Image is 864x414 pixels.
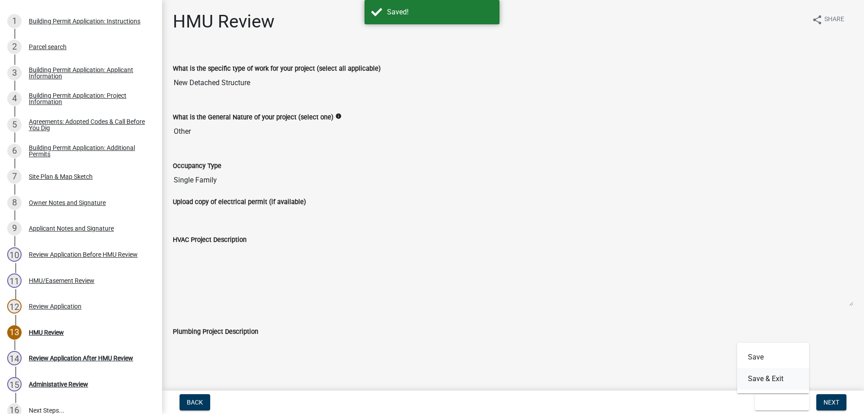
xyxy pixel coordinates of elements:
label: What is the specific type of work for your project (select all applicable) [173,66,381,72]
button: Back [180,394,210,410]
div: Agreements: Adopted Codes & Call Before You Dig [29,118,148,131]
div: 5 [7,118,22,132]
button: Save & Exit [737,368,809,390]
div: 10 [7,247,22,262]
span: Back [187,399,203,406]
span: Save & Exit [762,399,796,406]
div: 14 [7,351,22,365]
h1: HMU Review [173,11,274,32]
div: Building Permit Application: Instructions [29,18,140,24]
div: HMU/Easement Review [29,278,94,284]
div: Review Application After HMU Review [29,355,133,361]
div: Review Application [29,303,81,309]
div: Save & Exit [737,343,809,393]
div: HMU Review [29,329,64,336]
button: Save & Exit [755,394,809,410]
label: Occupancy Type [173,163,221,169]
div: 4 [7,91,22,106]
div: 12 [7,299,22,314]
div: 2 [7,40,22,54]
span: Next [823,399,839,406]
div: 11 [7,273,22,288]
div: 6 [7,144,22,158]
div: Applicant Notes and Signature [29,225,114,232]
div: 1 [7,14,22,28]
i: info [335,113,342,119]
button: Save [737,346,809,368]
label: HVAC Project Description [173,237,247,243]
button: shareShare [805,11,851,28]
div: Site Plan & Map Sketch [29,173,93,180]
div: 9 [7,221,22,236]
div: 3 [7,66,22,80]
div: Building Permit Application: Additional Permits [29,145,148,157]
div: Review Application Before HMU Review [29,251,138,258]
div: Building Permit Application: Applicant Information [29,67,148,79]
div: 13 [7,325,22,340]
div: Administative Review [29,381,88,387]
div: 7 [7,169,22,184]
i: share [812,14,823,25]
div: Parcel search [29,44,67,50]
label: Plumbing Project Description [173,329,258,335]
span: Share [824,14,844,25]
div: Building Permit Application: Project Information [29,92,148,105]
div: 15 [7,377,22,391]
button: Next [816,394,846,410]
label: Upload copy of electrical permit (if available) [173,199,306,205]
div: 8 [7,196,22,210]
label: What is the General Nature of your project (select one) [173,114,333,121]
div: Owner Notes and Signature [29,200,106,206]
div: Saved! [387,7,493,18]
